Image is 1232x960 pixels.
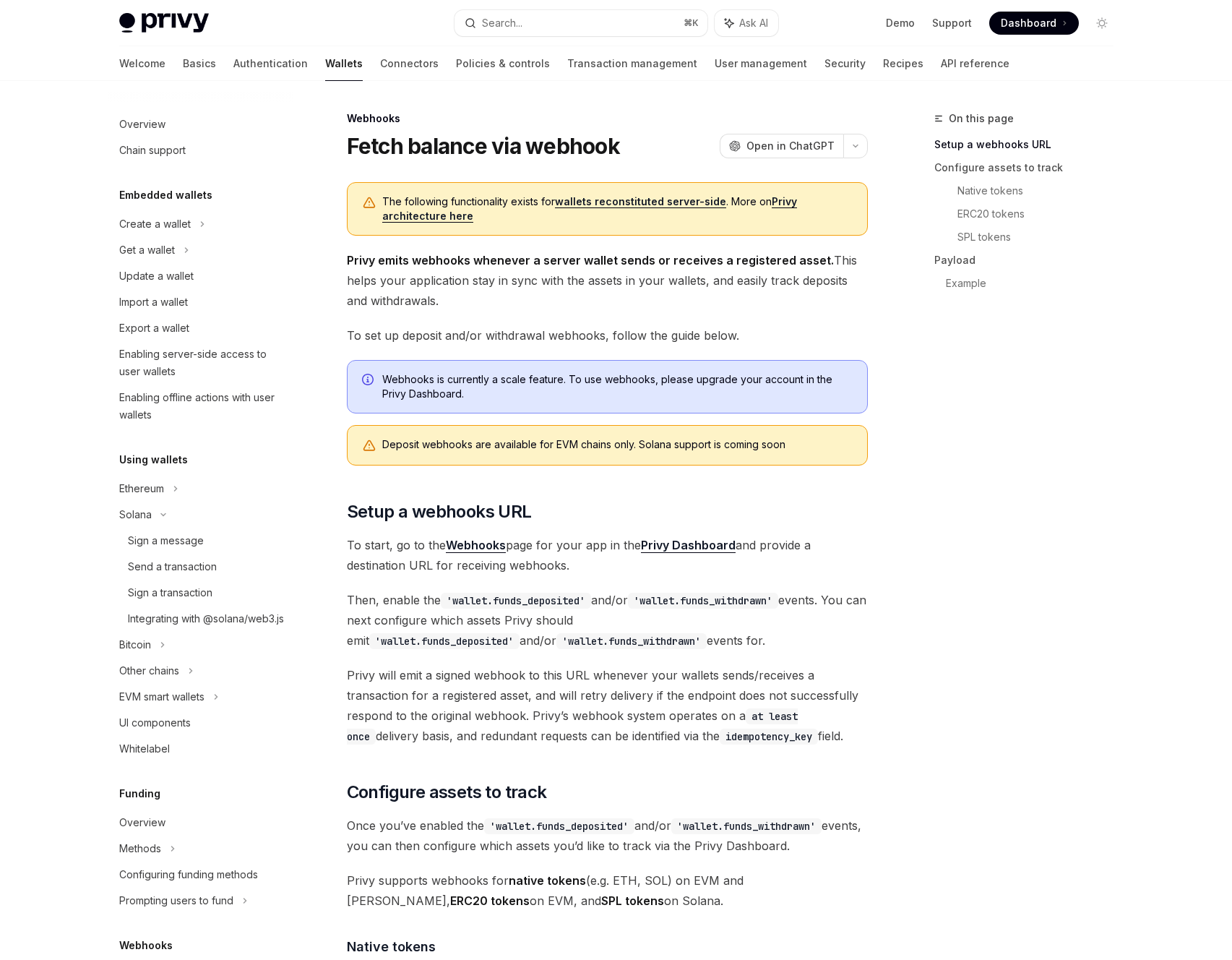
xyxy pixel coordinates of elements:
[1090,12,1113,35] button: Toggle dark mode
[720,134,843,158] button: Open in ChatGPT
[108,528,293,554] a: Sign a message
[347,111,868,126] div: Webhooks
[382,194,853,223] span: The following functionality exists for . More on
[119,215,191,233] div: Create a wallet
[108,289,293,315] a: Import a wallet
[347,535,868,575] span: To start, go to the page for your app in the and provide a destination URL for receiving webhooks.
[362,196,376,210] svg: Warning
[456,46,550,81] a: Policies & controls
[128,558,217,575] div: Send a transaction
[720,729,818,745] code: idempotency_key
[325,46,363,81] a: Wallets
[715,10,778,36] button: Ask AI
[671,818,822,834] code: 'wallet.funds_withdrawn'
[119,46,165,81] a: Welcome
[108,606,293,632] a: Integrating with @solana/web3.js
[128,584,212,601] div: Sign a transaction
[119,636,151,653] div: Bitcoin
[347,325,868,346] span: To set up deposit and/or withdrawal webhooks, follow the guide below.
[119,346,284,380] div: Enabling server-side access to user wallets
[482,14,522,32] div: Search...
[119,866,258,883] div: Configuring funding methods
[233,46,308,81] a: Authentication
[119,506,152,523] div: Solana
[957,226,1125,249] a: SPL tokens
[119,480,164,497] div: Ethereum
[347,870,868,911] span: Privy supports webhooks for (e.g. ETH, SOL) on EVM and [PERSON_NAME], on EVM, and on Solana.
[601,893,664,908] strong: SPL tokens
[382,437,853,453] div: Deposit webhooks are available for EVM chains only. Solana support is coming soon
[369,633,520,649] code: 'wallet.funds_deposited'
[119,389,284,424] div: Enabling offline actions with user wallets
[108,385,293,428] a: Enabling offline actions with user wallets
[119,714,191,732] div: UI components
[380,46,439,81] a: Connectors
[450,893,530,908] strong: ERC20 tokens
[108,137,293,163] a: Chain support
[446,538,506,552] strong: Webhooks
[183,46,216,81] a: Basics
[119,142,186,159] div: Chain support
[934,133,1125,156] a: Setup a webhooks URL
[108,111,293,137] a: Overview
[446,538,506,553] a: Webhooks
[347,250,868,311] span: This helps your application stay in sync with the assets in your wallets, and easily track deposi...
[119,662,179,680] div: Other chains
[119,116,165,133] div: Overview
[641,538,736,553] a: Privy Dashboard
[946,272,1125,295] a: Example
[119,293,188,311] div: Import a wallet
[949,110,1014,127] span: On this page
[347,815,868,856] span: Once you’ve enabled the and/or events, you can then configure which assets you’d like to track vi...
[119,320,189,337] div: Export a wallet
[119,937,173,954] h5: Webhooks
[883,46,923,81] a: Recipes
[989,12,1079,35] a: Dashboard
[119,688,204,706] div: EVM smart wallets
[441,593,591,609] code: 'wallet.funds_deposited'
[746,139,835,153] span: Open in ChatGPT
[556,633,707,649] code: 'wallet.funds_withdrawn'
[108,736,293,762] a: Whitelabel
[119,814,165,831] div: Overview
[739,16,768,30] span: Ask AI
[941,46,1009,81] a: API reference
[108,810,293,836] a: Overview
[119,451,188,468] h5: Using wallets
[128,532,204,549] div: Sign a message
[628,593,778,609] code: 'wallet.funds_withdrawn'
[119,241,175,259] div: Get a wallet
[108,315,293,341] a: Export a wallet
[108,341,293,385] a: Enabling server-side access to user wallets
[362,374,376,388] svg: Info
[108,580,293,606] a: Sign a transaction
[1001,16,1056,30] span: Dashboard
[108,862,293,888] a: Configuring funding methods
[886,16,915,30] a: Demo
[347,781,547,804] span: Configure assets to track
[715,46,807,81] a: User management
[347,133,620,159] h1: Fetch balance via webhook
[119,187,212,204] h5: Embedded wallets
[119,740,170,758] div: Whitelabel
[108,710,293,736] a: UI components
[957,202,1125,226] a: ERC20 tokens
[128,610,284,627] div: Integrating with @solana/web3.js
[119,892,233,909] div: Prompting users to fund
[932,16,972,30] a: Support
[362,439,376,453] svg: Warning
[934,156,1125,179] a: Configure assets to track
[484,818,634,834] code: 'wallet.funds_deposited'
[934,249,1125,272] a: Payload
[119,13,209,33] img: light logo
[347,590,868,651] span: Then, enable the and/or events. You can next configure which assets Privy should emit and/or even...
[382,372,853,401] span: Webhooks is currently a scale feature. To use webhooks, please upgrade your account in the Privy ...
[567,46,697,81] a: Transaction management
[119,785,160,802] h5: Funding
[347,937,436,956] span: Native tokens
[347,665,868,746] span: Privy will emit a signed webhook to this URL whenever your wallets sends/receives a transaction f...
[347,253,834,267] strong: Privy emits webhooks whenever a server wallet sends or receives a registered asset.
[455,10,707,36] button: Search...⌘K
[119,267,194,285] div: Update a wallet
[957,179,1125,202] a: Native tokens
